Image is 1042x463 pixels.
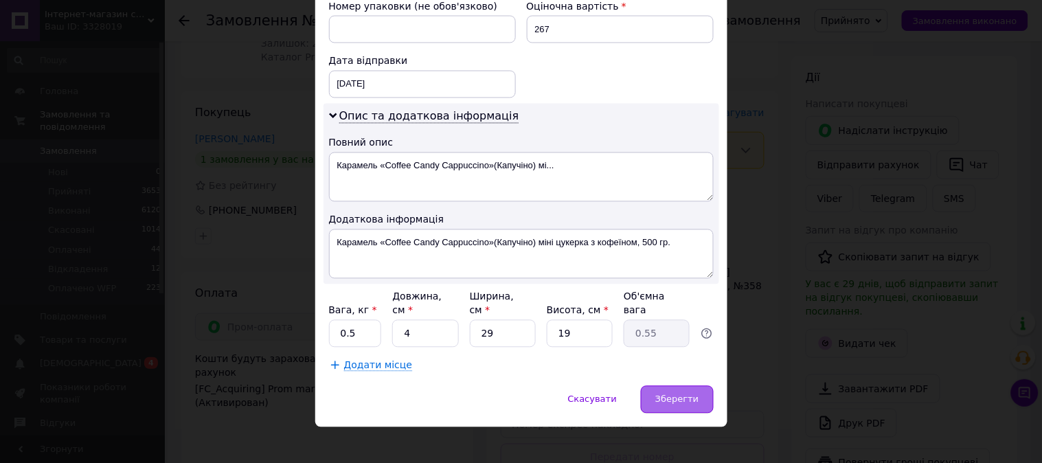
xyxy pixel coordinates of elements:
[329,305,377,316] label: Вага, кг
[329,213,714,227] div: Додаткова інформація
[470,291,514,316] label: Ширина, см
[568,394,617,405] span: Скасувати
[655,394,699,405] span: Зберегти
[547,305,609,316] label: Висота, см
[392,291,442,316] label: Довжина, см
[329,136,714,150] div: Повний опис
[344,360,413,372] span: Додати місце
[329,229,714,279] textarea: Карамель «Coffee Candy Cappuccino»(Капучіно) міні цукерка з кофеїном, 500 гр.
[329,153,714,202] textarea: Карамель «Coffee Candy Cappuccino»(Капучіно) мі...
[624,290,690,317] div: Об'ємна вага
[329,54,516,68] div: Дата відправки
[339,110,519,124] span: Опис та додаткова інформація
